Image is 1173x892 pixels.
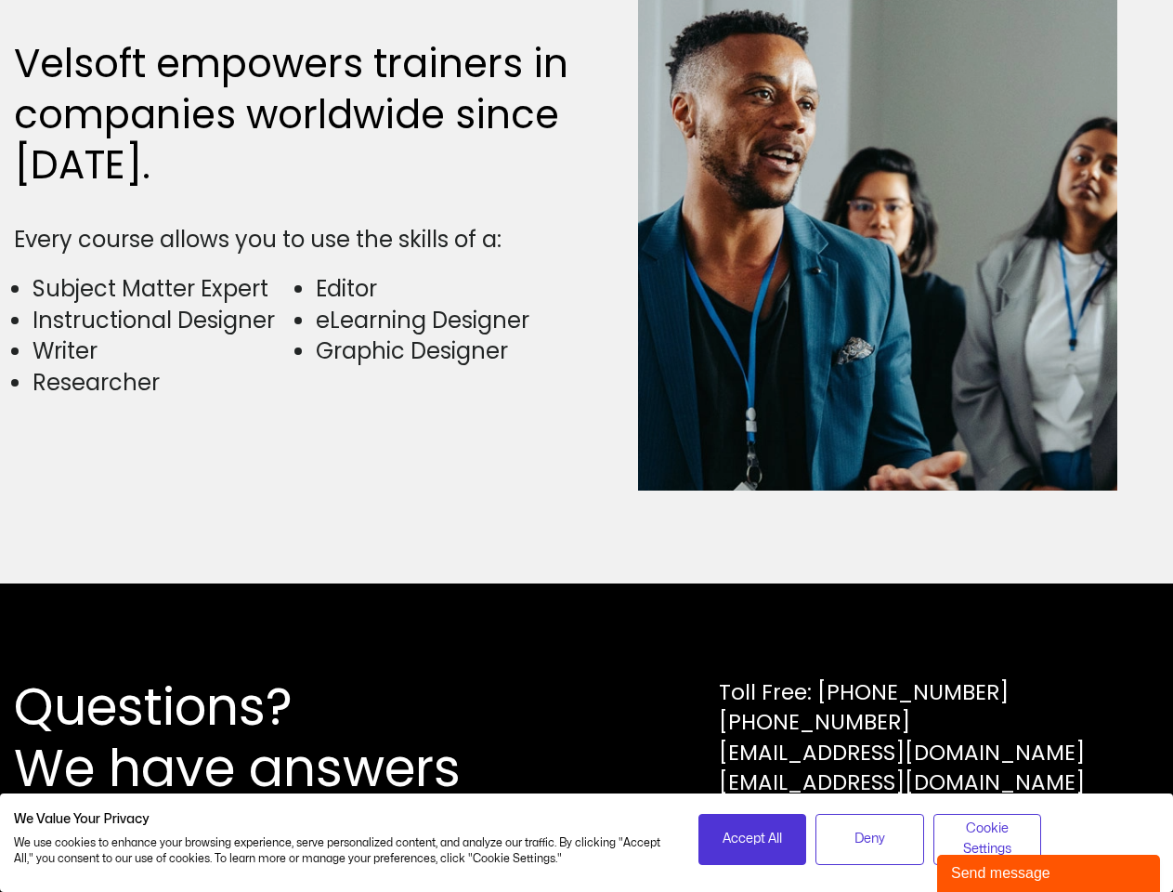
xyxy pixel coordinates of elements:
[14,224,578,256] div: Every course allows you to use the skills of a:
[316,335,577,367] li: Graphic Designer
[723,829,782,849] span: Accept All
[316,273,577,305] li: Editor
[933,814,1042,865] button: Adjust cookie preferences
[14,835,671,867] p: We use cookies to enhance your browsing experience, serve personalized content, and analyze our t...
[854,829,885,849] span: Deny
[937,851,1164,892] iframe: chat widget
[945,819,1030,860] span: Cookie Settings
[33,273,293,305] li: Subject Matter Expert
[14,811,671,828] h2: We Value Your Privacy
[33,335,293,367] li: Writer
[698,814,807,865] button: Accept all cookies
[14,39,578,191] h2: Velsoft empowers trainers in companies worldwide since [DATE].
[14,676,528,799] h2: Questions? We have answers
[815,814,924,865] button: Deny all cookies
[33,305,293,336] li: Instructional Designer
[33,367,293,399] li: Researcher
[719,677,1085,797] div: Toll Free: [PHONE_NUMBER] [PHONE_NUMBER] [EMAIL_ADDRESS][DOMAIN_NAME] [EMAIL_ADDRESS][DOMAIN_NAME]
[316,305,577,336] li: eLearning Designer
